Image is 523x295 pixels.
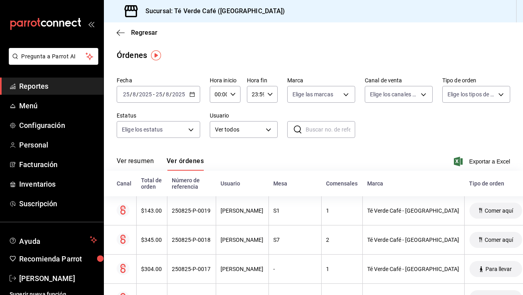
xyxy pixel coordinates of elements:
[19,100,97,111] span: Menú
[221,237,264,243] div: [PERSON_NAME]
[155,91,163,98] input: --
[368,266,459,272] div: Té Verde Café - [GEOGRAPHIC_DATA]
[19,273,97,284] span: [PERSON_NAME]
[221,207,264,214] div: [PERSON_NAME]
[326,266,358,272] div: 1
[221,266,264,272] div: [PERSON_NAME]
[88,21,94,27] button: open_drawer_menu
[141,207,162,214] div: $143.00
[481,237,516,243] span: Comer aquí
[151,50,161,60] img: Tooltip marker
[139,91,152,98] input: ----
[139,6,285,16] h3: Sucursal: Té Verde Café ([GEOGRAPHIC_DATA])
[172,266,211,272] div: 250825-P-0017
[117,180,131,187] div: Canal
[367,180,459,187] div: Marca
[19,235,87,245] span: Ayuda
[274,266,316,272] div: -
[131,29,157,36] span: Regresar
[172,207,211,214] div: 250825-P-0019
[141,266,162,272] div: $304.00
[141,237,162,243] div: $345.00
[117,157,154,171] button: Ver resumen
[455,157,510,166] button: Exportar a Excel
[469,180,522,187] div: Tipo de orden
[19,140,97,150] span: Personal
[292,90,333,98] span: Elige las marcas
[6,58,98,66] a: Pregunta a Parrot AI
[326,180,358,187] div: Comensales
[19,253,97,264] span: Recomienda Parrot
[141,177,162,190] div: Total de orden
[368,207,459,214] div: Té Verde Café - [GEOGRAPHIC_DATA]
[165,91,169,98] input: --
[167,157,204,171] button: Ver órdenes
[447,90,495,98] span: Elige los tipos de orden
[273,180,316,187] div: Mesa
[19,81,97,92] span: Reportes
[368,237,459,243] div: Té Verde Café - [GEOGRAPHIC_DATA]
[172,177,211,190] div: Número de referencia
[221,180,264,187] div: Usuario
[117,78,200,84] label: Fecha
[22,52,86,61] span: Pregunta a Parrot AI
[274,237,316,243] div: S7
[210,78,241,84] label: Hora inicio
[19,159,97,170] span: Facturación
[287,78,355,84] label: Marca
[483,266,515,272] span: Para llevar
[19,179,97,189] span: Inventarios
[132,91,136,98] input: --
[117,157,204,171] div: navigation tabs
[19,120,97,131] span: Configuración
[136,91,139,98] span: /
[117,29,157,36] button: Regresar
[117,49,147,61] div: Órdenes
[306,122,355,138] input: Buscar no. de referencia
[19,198,97,209] span: Suscripción
[274,207,316,214] div: S1
[247,78,278,84] label: Hora fin
[122,126,163,134] span: Elige los estatus
[123,91,130,98] input: --
[172,91,185,98] input: ----
[210,113,278,119] label: Usuario
[172,237,211,243] div: 250825-P-0018
[9,48,98,65] button: Pregunta a Parrot AI
[130,91,132,98] span: /
[442,78,510,84] label: Tipo de orden
[370,90,418,98] span: Elige los canales de venta
[365,78,433,84] label: Canal de venta
[326,237,358,243] div: 2
[215,126,263,134] span: Ver todos
[481,207,516,214] span: Comer aquí
[153,91,155,98] span: -
[326,207,358,214] div: 1
[117,113,200,119] label: Estatus
[169,91,172,98] span: /
[163,91,165,98] span: /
